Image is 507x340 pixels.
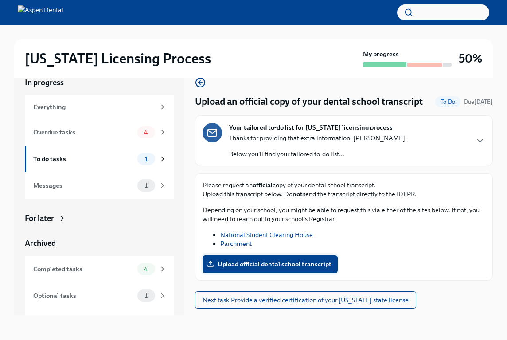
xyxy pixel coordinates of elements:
[25,172,174,199] a: Messages1
[140,182,153,189] span: 1
[33,102,155,112] div: Everything
[140,293,153,299] span: 1
[25,119,174,146] a: Overdue tasks4
[209,260,331,269] span: Upload official dental school transcript
[25,238,174,249] a: Archived
[220,240,252,248] a: Parchment
[203,181,485,198] p: Please request an copy of your dental school transcript. Upload this transcript below. Do send th...
[195,291,416,309] button: Next task:Provide a verified certification of your [US_STATE] state license
[203,255,338,273] label: Upload official dental school transcript
[33,264,134,274] div: Completed tasks
[464,98,493,106] span: October 8th, 2025 09:00
[139,129,153,136] span: 4
[229,123,393,132] strong: Your tailored to-do list for [US_STATE] licensing process
[25,213,54,224] div: For later
[292,190,303,198] strong: not
[33,181,134,190] div: Messages
[229,134,407,142] p: Thanks for providing that extra information, [PERSON_NAME].
[25,256,174,282] a: Completed tasks4
[474,99,493,105] strong: [DATE]
[464,99,493,105] span: Due
[33,127,134,137] div: Overdue tasks
[25,77,174,88] a: In progress
[459,51,482,67] h3: 50%
[18,5,63,20] img: Aspen Dental
[25,213,174,224] a: For later
[253,181,273,189] strong: official
[25,95,174,119] a: Everything
[203,296,409,304] span: Next task : Provide a verified certification of your [US_STATE] state license
[139,266,153,273] span: 4
[25,50,211,67] h2: [US_STATE] Licensing Process
[435,99,460,105] span: To Do
[363,50,399,59] strong: My progress
[220,231,313,239] a: National Student Clearing House
[203,206,485,223] p: Depending on your school, you might be able to request this via either of the sites below. If not...
[25,282,174,309] a: Optional tasks1
[195,95,423,108] h4: Upload an official copy of your dental school transcript
[25,146,174,172] a: To do tasks1
[33,154,134,164] div: To do tasks
[33,291,134,300] div: Optional tasks
[229,150,407,158] p: Below you'll find your tailored to-do list...
[140,156,153,162] span: 1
